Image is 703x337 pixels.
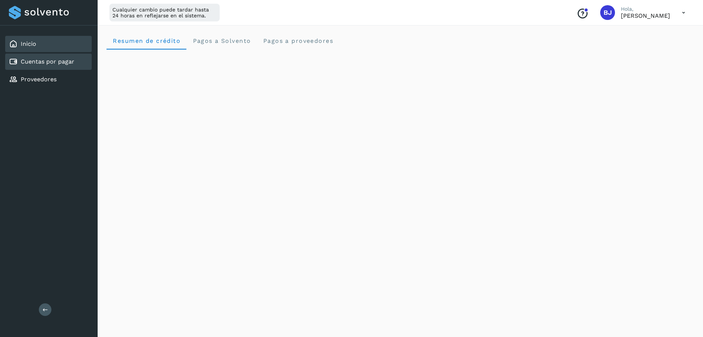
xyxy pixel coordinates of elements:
[21,40,36,47] a: Inicio
[263,37,333,44] span: Pagos a proveedores
[109,4,220,21] div: Cualquier cambio puede tardar hasta 24 horas en reflejarse en el sistema.
[192,37,251,44] span: Pagos a Solvento
[21,76,57,83] a: Proveedores
[5,71,92,88] div: Proveedores
[5,54,92,70] div: Cuentas por pagar
[621,6,670,12] p: Hola,
[621,12,670,19] p: Brayant Javier Rocha Martinez
[5,36,92,52] div: Inicio
[21,58,74,65] a: Cuentas por pagar
[112,37,180,44] span: Resumen de crédito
